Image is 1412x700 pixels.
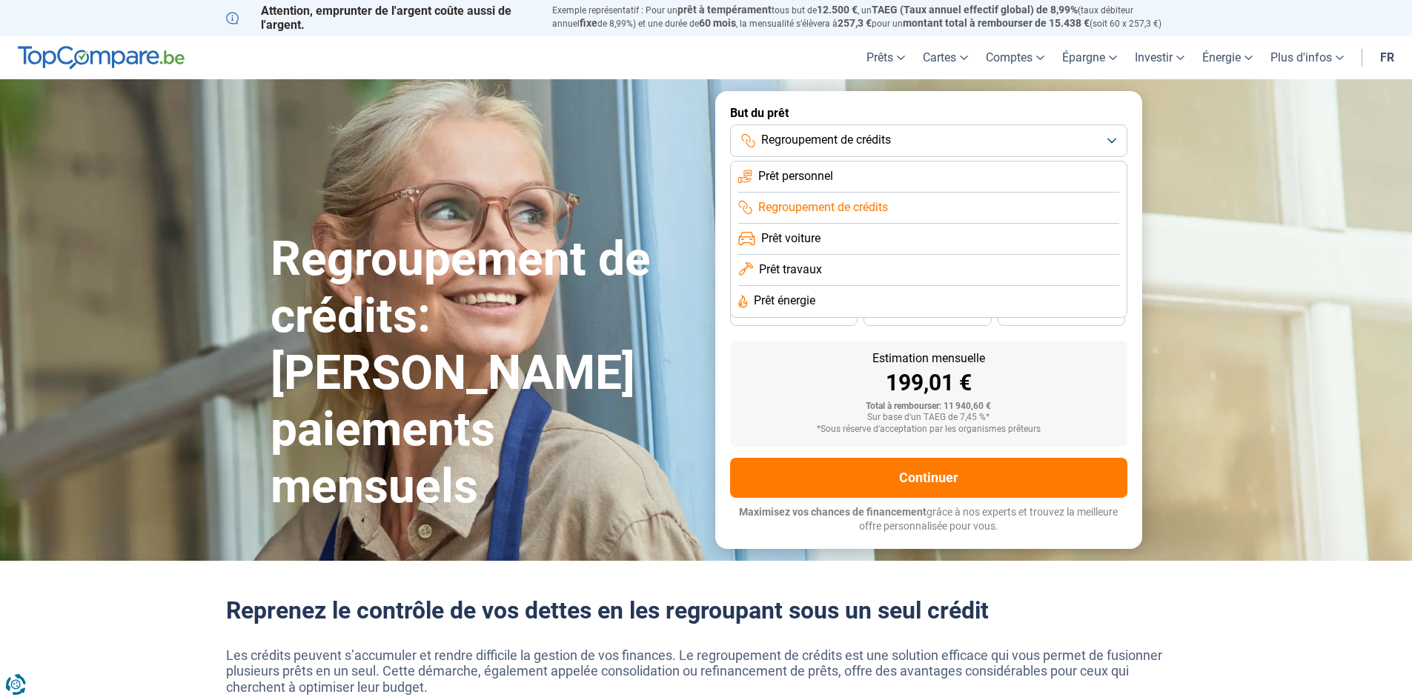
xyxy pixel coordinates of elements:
[754,293,815,309] span: Prêt énergie
[742,413,1116,423] div: Sur base d'un TAEG de 7,45 %*
[817,4,858,16] span: 12.500 €
[730,458,1127,498] button: Continuer
[778,310,810,319] span: 36 mois
[914,36,977,79] a: Cartes
[911,310,944,319] span: 30 mois
[226,596,1187,624] h2: Reprenez le contrôle de vos dettes en les regroupant sous un seul crédit
[742,401,1116,412] div: Total à rembourser: 11 940,60 €
[226,4,534,32] p: Attention, emprunter de l'argent coûte aussi de l'argent.
[758,199,888,216] span: Regroupement de crédits
[226,647,1187,696] p: Les crédits peuvent s’accumuler et rendre difficile la gestion de vos finances. Le regroupement d...
[677,4,772,16] span: prêt à tempérament
[758,168,833,184] span: Prêt personnel
[1262,36,1353,79] a: Plus d'infos
[730,124,1127,157] button: Regroupement de crédits
[761,230,821,247] span: Prêt voiture
[1053,36,1126,79] a: Épargne
[977,36,1053,79] a: Comptes
[838,17,872,29] span: 257,3 €
[1371,36,1403,79] a: fr
[580,17,597,29] span: fixe
[739,506,927,518] span: Maximisez vos chances de financement
[742,353,1116,364] div: Estimation mensuelle
[699,17,736,29] span: 60 mois
[742,372,1116,394] div: 199,01 €
[1193,36,1262,79] a: Énergie
[18,46,185,70] img: TopCompare
[761,132,891,148] span: Regroupement de crédits
[1126,36,1193,79] a: Investir
[742,424,1116,435] div: *Sous réserve d'acceptation par les organismes prêteurs
[903,17,1090,29] span: montant total à rembourser de 15.438 €
[759,261,822,278] span: Prêt travaux
[1045,310,1078,319] span: 24 mois
[552,4,1187,30] p: Exemple représentatif : Pour un tous but de , un (taux débiteur annuel de 8,99%) et une durée de ...
[271,231,697,516] h1: Regroupement de crédits: [PERSON_NAME] paiements mensuels
[730,106,1127,120] label: But du prêt
[872,4,1078,16] span: TAEG (Taux annuel effectif global) de 8,99%
[730,505,1127,534] p: grâce à nos experts et trouvez la meilleure offre personnalisée pour vous.
[858,36,914,79] a: Prêts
